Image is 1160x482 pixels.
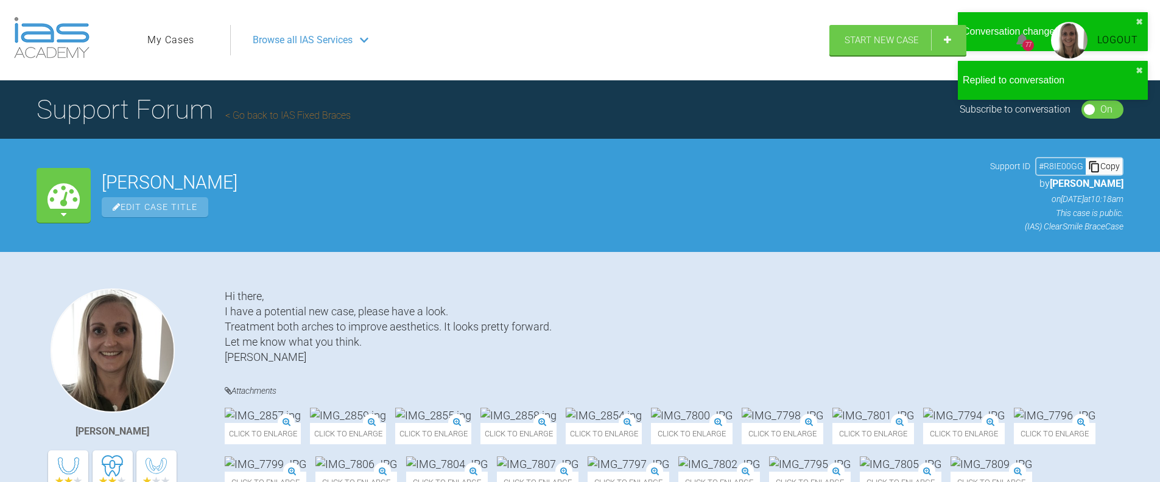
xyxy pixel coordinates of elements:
div: 77 [1022,40,1034,51]
img: logo-light.3e3ef733.png [14,17,90,58]
img: IMG_7798.JPG [742,408,823,423]
span: Click to enlarge [832,423,914,444]
img: IMG_7805.JPG [860,456,941,472]
p: by [990,176,1123,192]
div: Replied to conversation [963,72,1136,88]
div: Hi there, I have a potential new case, please have a look. Treatment both arches to improve aesth... [225,288,1123,365]
span: Browse all IAS Services [253,32,353,48]
img: IMG_7804.JPG [406,456,488,472]
img: IMG_2857.jpg [225,408,301,423]
p: on [DATE] at 10:18am [990,192,1123,206]
span: Click to enlarge [923,423,1005,444]
img: IMG_7806.JPG [315,456,397,472]
img: Marie Thogersen [51,288,175,413]
span: Click to enlarge [566,423,642,444]
div: Copy [1086,158,1122,174]
a: Start New Case [829,25,966,55]
span: Click to enlarge [651,423,733,444]
img: IMG_7796.JPG [1014,408,1095,423]
div: # R8IE00GG [1036,159,1086,173]
img: IMG_7795.JPG [769,456,851,472]
h1: Support Forum [37,88,351,131]
h4: Attachments [225,383,1123,399]
img: IMG_7799.JPG [225,456,306,472]
img: IMG_7797.JPG [588,456,669,472]
h2: [PERSON_NAME] [102,173,979,192]
span: Click to enlarge [310,423,386,444]
img: IMG_7794.JPG [923,408,1005,423]
img: IMG_2854.jpg [566,408,642,423]
p: (IAS) ClearSmile Brace Case [990,220,1123,233]
span: Click to enlarge [480,423,557,444]
img: IMG_2858.jpg [480,408,557,423]
img: IMG_2859.jpg [310,408,386,423]
span: Click to enlarge [225,423,301,444]
a: Logout [1097,32,1138,48]
span: Click to enlarge [395,423,471,444]
span: Edit Case Title [102,197,208,217]
span: Click to enlarge [1014,423,1095,444]
img: IMG_7809.JPG [951,456,1032,472]
span: Start New Case [845,35,919,46]
div: [PERSON_NAME] [76,424,149,439]
a: Go back to IAS Fixed Braces [225,110,351,121]
p: This case is public. [990,206,1123,220]
span: Support ID [990,159,1030,173]
img: IMG_7802.JPG [678,456,760,472]
img: IMG_7807.JPG [497,456,578,472]
img: IMG_7800.JPG [651,408,733,423]
span: [PERSON_NAME] [1050,178,1123,189]
img: IMG_2855.jpg [395,408,471,423]
span: Click to enlarge [742,423,823,444]
img: profile.png [1051,22,1088,58]
img: IMG_7801.JPG [832,408,914,423]
a: My Cases [147,32,194,48]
